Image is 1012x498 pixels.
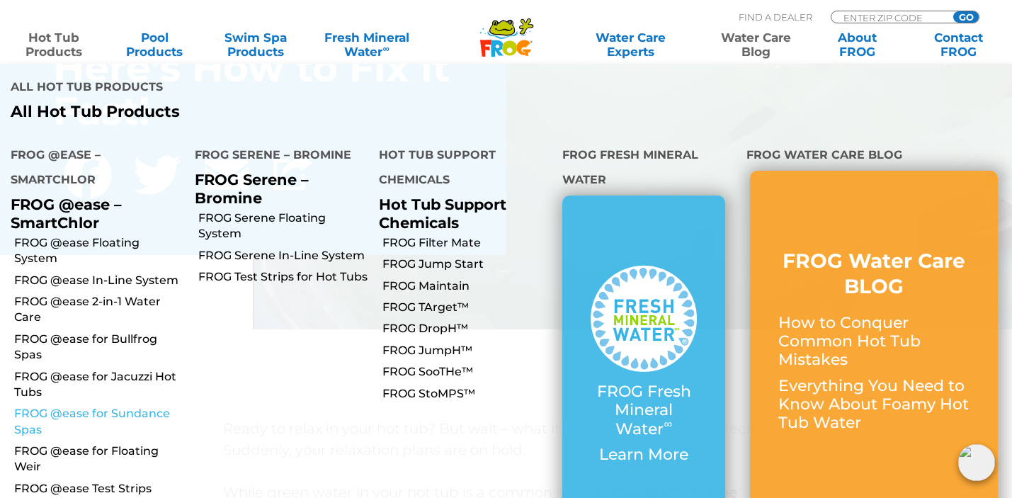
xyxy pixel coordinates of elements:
input: GO [953,11,979,23]
h4: Hot Tub Support Chemicals [379,142,542,196]
a: FROG Fresh Mineral Water∞ Learn More [591,266,697,471]
a: Swim SpaProducts [217,30,295,59]
h4: FROG Fresh Mineral Water [562,142,725,196]
a: Hot TubProducts [14,30,93,59]
img: openIcon [958,444,995,481]
a: FROG @ease Floating System [14,235,184,267]
a: All Hot Tub Products [11,103,496,121]
a: FROG Jump Start [382,256,552,272]
a: FROG Serene In-Line System [198,248,368,264]
a: FROG Maintain [382,278,552,294]
a: FROG @ease for Bullfrog Spas [14,332,184,363]
a: Water CareExperts [567,30,695,59]
sup: ∞ [382,43,389,54]
a: FROG @ease for Sundance Spas [14,406,184,438]
a: FROG @ease for Floating Weir [14,443,184,475]
p: FROG Fresh Mineral Water [591,383,697,438]
a: AboutFROG [818,30,897,59]
a: PoolProducts [115,30,194,59]
a: FROG Test Strips for Hot Tubs [198,269,368,285]
a: FROG Water Care BLOG How to Conquer Common Hot Tub Mistakes Everything You Need to Know About Foa... [778,248,970,440]
a: FROG Filter Mate [382,235,552,251]
h4: FROG @ease – SmartChlor [11,142,174,196]
p: Learn More [591,446,697,464]
h4: FROG Serene – Bromine [195,142,358,171]
a: Water CareBlog [717,30,795,59]
h4: All Hot Tub Products [11,74,496,103]
h4: FROG Water Care Blog [746,142,1001,171]
input: Zip Code Form [842,11,938,23]
p: Everything You Need to Know About Foamy Hot Tub Water [778,377,970,433]
a: FROG StoMPS™ [382,386,552,402]
sup: ∞ [664,417,672,431]
a: FROG @ease 2-in-1 Water Care [14,294,184,326]
a: Hot Tub Support Chemicals [379,196,506,231]
p: FROG @ease – SmartChlor [11,196,174,231]
a: FROG @ease Test Strips [14,481,184,497]
a: Fresh MineralWater∞ [318,30,416,59]
a: FROG SooTHe™ [382,364,552,380]
a: FROG JumpH™ [382,343,552,358]
a: ContactFROG [919,30,998,59]
h3: FROG Water Care BLOG [778,248,970,300]
a: FROG Serene Floating System [198,210,368,242]
a: FROG DropH™ [382,321,552,336]
a: FROG @ease for Jacuzzi Hot Tubs [14,369,184,401]
p: Find A Dealer [739,11,812,23]
a: FROG TArget™ [382,300,552,315]
a: FROG @ease In-Line System [14,273,184,288]
p: FROG Serene – Bromine [195,171,358,206]
p: How to Conquer Common Hot Tub Mistakes [778,314,970,370]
